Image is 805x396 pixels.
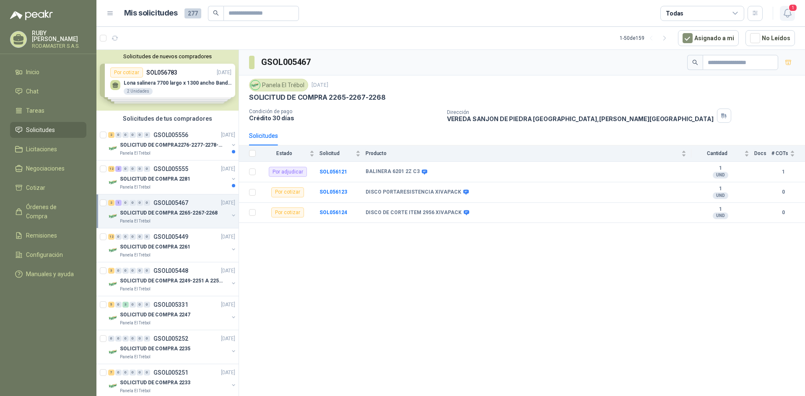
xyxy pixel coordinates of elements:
[122,268,129,274] div: 0
[115,166,122,172] div: 2
[10,141,86,157] a: Licitaciones
[120,388,151,394] p: Panela El Trébol
[10,10,53,20] img: Logo peakr
[108,198,237,225] a: 2 1 0 0 0 0 GSOL005467[DATE] Company LogoSOLICITUD DE COMPRA 2265-2267-2268Panela El Trébol
[108,166,114,172] div: 12
[678,30,739,46] button: Asignado a mi
[108,347,118,357] img: Company Logo
[137,166,143,172] div: 0
[691,150,743,156] span: Cantidad
[447,115,714,122] p: VEREDA SANJON DE PIEDRA [GEOGRAPHIC_DATA] , [PERSON_NAME][GEOGRAPHIC_DATA]
[108,143,118,153] img: Company Logo
[120,243,190,251] p: SOLICITUD DE COMPRA 2261
[137,200,143,206] div: 0
[122,132,129,138] div: 0
[319,150,354,156] span: Solicitud
[666,9,683,18] div: Todas
[108,132,114,138] div: 2
[108,302,114,308] div: 5
[221,199,235,207] p: [DATE]
[130,132,136,138] div: 0
[261,150,308,156] span: Estado
[771,150,788,156] span: # COTs
[120,184,151,191] p: Panela El Trébol
[120,150,151,157] p: Panela El Trébol
[130,234,136,240] div: 0
[115,132,122,138] div: 0
[108,245,118,255] img: Company Logo
[26,231,57,240] span: Remisiones
[271,207,304,217] div: Por cotizar
[754,145,771,162] th: Docs
[691,186,749,192] b: 1
[319,210,347,215] a: SOL056124
[122,200,129,206] div: 0
[108,232,237,259] a: 12 0 0 0 0 0 GSOL005449[DATE] Company LogoSOLICITUD DE COMPRA 2261Panela El Trébol
[366,150,680,156] span: Producto
[261,145,319,162] th: Estado
[144,370,150,375] div: 0
[120,252,151,259] p: Panela El Trébol
[691,165,749,172] b: 1
[249,109,440,114] p: Condición de pago
[261,56,312,69] h3: GSOL005467
[122,370,129,375] div: 0
[115,200,122,206] div: 1
[32,30,86,42] p: RUBY [PERSON_NAME]
[153,234,188,240] p: GSOL005449
[221,335,235,343] p: [DATE]
[144,132,150,138] div: 0
[692,60,698,65] span: search
[108,381,118,391] img: Company Logo
[26,183,45,192] span: Cotizar
[144,302,150,308] div: 0
[115,370,122,375] div: 0
[120,218,151,225] p: Panela El Trébol
[115,234,122,240] div: 0
[249,114,440,122] p: Crédito 30 días
[366,189,461,196] b: DISCO PORTARESISTENCIA XIVAPACK
[124,7,178,19] h1: Mis solicitudes
[10,122,86,138] a: Solicitudes
[130,370,136,375] div: 0
[96,111,239,127] div: Solicitudes de tus compradores
[144,166,150,172] div: 0
[137,268,143,274] div: 0
[10,266,86,282] a: Manuales y ayuda
[26,202,78,221] span: Órdenes de Compra
[153,200,188,206] p: GSOL005467
[366,168,420,175] b: BALINERA 6201 2Z C3
[221,165,235,173] p: [DATE]
[153,370,188,375] p: GSOL005251
[108,334,237,360] a: 0 0 0 0 0 0 GSOL005252[DATE] Company LogoSOLICITUD DE COMPRA 2235Panela El Trébol
[771,209,795,217] b: 0
[713,172,728,179] div: UND
[130,166,136,172] div: 0
[137,336,143,342] div: 0
[26,250,63,259] span: Configuración
[137,370,143,375] div: 0
[249,93,386,102] p: SOLICITUD DE COMPRA 2265-2267-2268
[213,10,219,16] span: search
[120,286,151,292] p: Panela El Trébol
[122,336,129,342] div: 0
[366,145,691,162] th: Producto
[108,164,237,191] a: 12 2 0 0 0 0 GSOL005555[DATE] Company LogoSOLICITUD DE COMPRA 2281Panela El Trébol
[271,187,304,197] div: Por cotizar
[10,64,86,80] a: Inicio
[251,80,260,90] img: Company Logo
[122,166,129,172] div: 0
[319,189,347,195] a: SOL056123
[130,268,136,274] div: 0
[221,267,235,275] p: [DATE]
[713,192,728,199] div: UND
[130,336,136,342] div: 0
[120,320,151,326] p: Panela El Trébol
[120,175,190,183] p: SOLICITUD DE COMPRA 2281
[32,44,86,49] p: RODAMASTER S.A.S.
[312,81,328,89] p: [DATE]
[137,234,143,240] div: 0
[447,109,714,115] p: Dirección
[108,370,114,375] div: 7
